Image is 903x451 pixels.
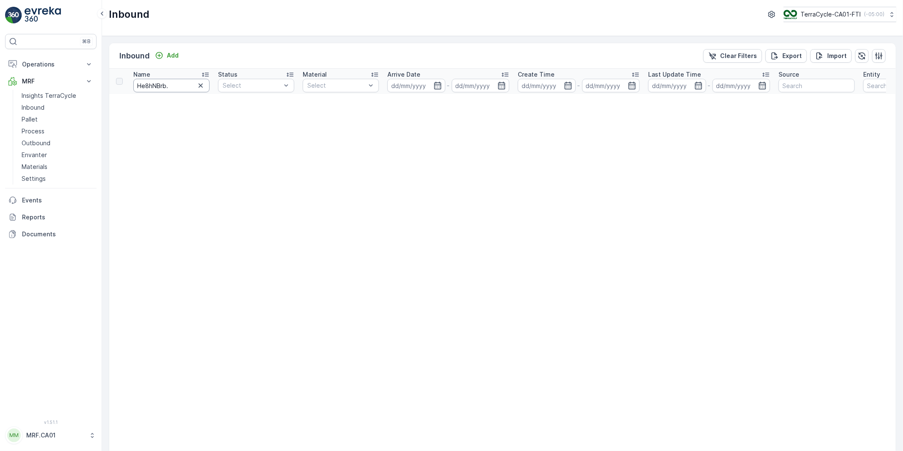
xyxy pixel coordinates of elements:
a: Materials [18,161,97,173]
p: Create Time [518,70,555,79]
a: Events [5,192,97,209]
p: ( -05:00 ) [864,11,884,18]
p: Outbound [22,139,50,147]
div: MM [7,429,21,442]
p: Inbound [119,50,150,62]
p: MRF [22,77,80,86]
p: Materials [22,163,47,171]
a: Envanter [18,149,97,161]
button: Import [810,49,852,63]
p: Settings [22,174,46,183]
p: Inbound [22,103,44,112]
p: Documents [22,230,93,238]
p: ⌘B [82,38,91,45]
p: Envanter [22,151,47,159]
input: dd/mm/yyyy [387,79,445,92]
p: Pallet [22,115,38,124]
p: Process [22,127,44,136]
a: Documents [5,226,97,243]
a: Insights TerraCycle [18,90,97,102]
p: Select [223,81,281,90]
span: v 1.51.1 [5,420,97,425]
p: Import [827,52,847,60]
button: Clear Filters [703,49,762,63]
p: - [577,80,580,91]
a: Process [18,125,97,137]
input: Search [133,79,210,92]
p: Events [22,196,93,205]
p: Insights TerraCycle [22,91,76,100]
button: Add [152,50,182,61]
button: Export [765,49,807,63]
p: Material [303,70,327,79]
input: dd/mm/yyyy [712,79,770,92]
p: Source [779,70,799,79]
p: - [708,80,711,91]
input: Search [779,79,855,92]
p: Inbound [109,8,149,21]
p: Arrive Date [387,70,420,79]
p: Add [167,51,179,60]
p: Entity [863,70,880,79]
button: MMMRF.CA01 [5,426,97,444]
p: - [447,80,450,91]
p: Clear Filters [720,52,757,60]
p: Status [218,70,237,79]
p: Last Update Time [648,70,701,79]
a: Outbound [18,137,97,149]
p: Select [307,81,366,90]
p: Export [782,52,802,60]
button: Operations [5,56,97,73]
button: TerraCycle-CA01-FTI(-05:00) [784,7,896,22]
p: MRF.CA01 [26,431,85,440]
p: Reports [22,213,93,221]
p: TerraCycle-CA01-FTI [801,10,861,19]
img: TC_BVHiTW6.png [784,10,797,19]
button: MRF [5,73,97,90]
input: dd/mm/yyyy [518,79,576,92]
img: logo_light-DOdMpM7g.png [25,7,61,24]
img: logo [5,7,22,24]
a: Reports [5,209,97,226]
a: Pallet [18,113,97,125]
p: Operations [22,60,80,69]
p: Name [133,70,150,79]
a: Inbound [18,102,97,113]
input: dd/mm/yyyy [582,79,640,92]
a: Settings [18,173,97,185]
input: dd/mm/yyyy [648,79,706,92]
input: dd/mm/yyyy [452,79,510,92]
